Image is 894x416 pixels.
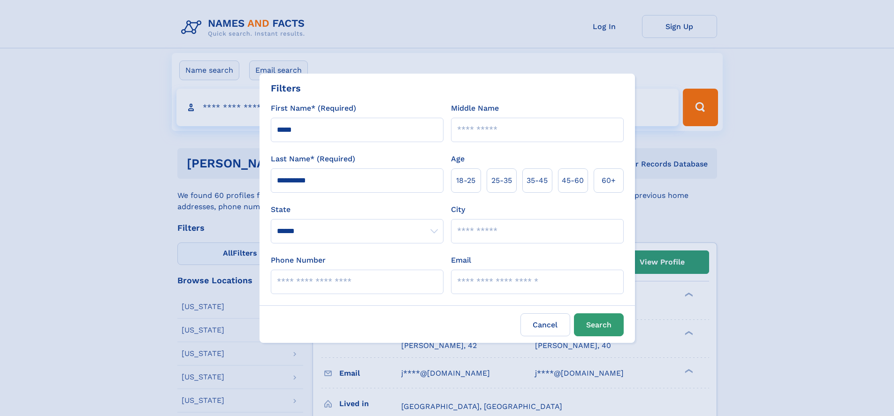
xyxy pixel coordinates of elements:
[271,81,301,95] div: Filters
[451,103,499,114] label: Middle Name
[271,153,355,165] label: Last Name* (Required)
[451,255,471,266] label: Email
[527,175,548,186] span: 35‑45
[456,175,475,186] span: 18‑25
[271,255,326,266] label: Phone Number
[491,175,512,186] span: 25‑35
[271,103,356,114] label: First Name* (Required)
[574,313,624,336] button: Search
[562,175,584,186] span: 45‑60
[271,204,443,215] label: State
[520,313,570,336] label: Cancel
[451,153,465,165] label: Age
[602,175,616,186] span: 60+
[451,204,465,215] label: City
